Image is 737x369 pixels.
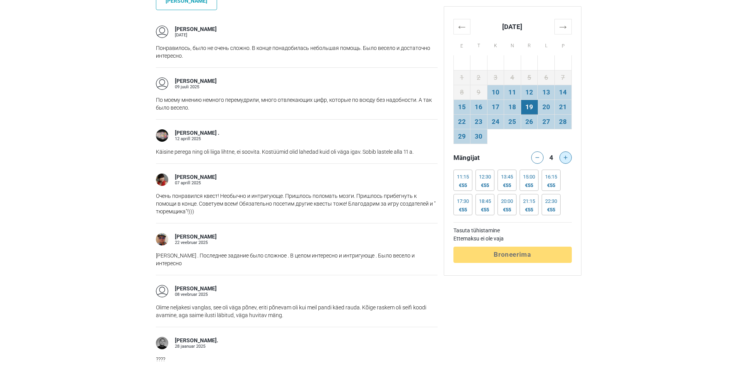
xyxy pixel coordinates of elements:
div: €55 [479,182,491,189]
div: 18:45 [479,198,491,204]
td: 23 [470,114,487,129]
p: [PERSON_NAME] . Последнее задание было сложное . В целом интересно и интригующе . Было весело и и... [156,252,438,267]
td: 27 [538,114,555,129]
div: 16:15 [545,174,557,180]
div: 22:30 [545,198,557,204]
td: 14 [554,85,571,100]
div: [PERSON_NAME] [175,77,217,85]
td: 28 [554,114,571,129]
div: [PERSON_NAME]. [175,337,218,345]
td: 25 [504,114,521,129]
td: 4 [504,70,521,85]
div: [PERSON_NAME] [175,285,217,293]
div: €55 [523,182,535,189]
div: €55 [479,207,491,213]
div: [PERSON_NAME] [175,233,217,241]
div: €55 [545,207,557,213]
td: 3 [487,70,504,85]
th: [DATE] [470,19,555,34]
p: По моему мнению немного перемудрили, много отвлекающих цифр, которые по всюду без надобности. А т... [156,96,438,112]
td: 9 [470,85,487,100]
div: 17:30 [457,198,469,204]
td: 1 [453,70,470,85]
td: Ettemaksu ei ole vaja [453,235,572,243]
td: 20 [538,100,555,114]
th: ← [453,19,470,34]
div: €55 [523,207,535,213]
th: R [521,34,538,55]
div: 08 veebruar 2025 [175,292,217,297]
div: 28 jaanuar 2025 [175,344,218,348]
p: Käisine perega ning oli liiga lihtne, ei soovita. Kostüümid olid lahedad kuid oli väga igav. Sobi... [156,148,438,156]
div: €55 [457,207,469,213]
th: E [453,34,470,55]
td: 12 [521,85,538,100]
td: 19 [521,100,538,114]
td: 16 [470,100,487,114]
td: 26 [521,114,538,129]
th: P [554,34,571,55]
td: Tasuta tühistamine [453,227,572,235]
td: 22 [453,114,470,129]
td: 13 [538,85,555,100]
div: 4 [547,151,556,162]
p: Очень понравился квест! Необычно и интригующе. Пришлось поломать мозги. Пришлось прибегнуть к пом... [156,192,438,215]
td: 17 [487,100,504,114]
div: [DATE] [175,33,217,37]
div: 07 aprill 2025 [175,181,217,185]
div: 11:15 [457,174,469,180]
div: [PERSON_NAME] . [175,129,219,137]
p: Понравилось, было не очень сложно. В конце понадобилась небольшая помощь. Было весело и достаточн... [156,44,438,60]
td: 30 [470,129,487,144]
div: [PERSON_NAME] [175,173,217,181]
div: 22 veebruar 2025 [175,240,217,245]
div: €55 [501,207,513,213]
div: 12 aprill 2025 [175,137,219,141]
th: N [504,34,521,55]
div: 12:30 [479,174,491,180]
td: 8 [453,85,470,100]
td: 2 [470,70,487,85]
p: ???? [156,355,438,363]
td: 10 [487,85,504,100]
div: [PERSON_NAME] [175,26,217,33]
div: 21:15 [523,198,535,204]
th: L [538,34,555,55]
div: 13:45 [501,174,513,180]
div: 09 juuli 2025 [175,85,217,89]
td: 29 [453,129,470,144]
div: 20:00 [501,198,513,204]
td: 7 [554,70,571,85]
td: 15 [453,100,470,114]
div: 15:00 [523,174,535,180]
th: K [487,34,504,55]
td: 18 [504,100,521,114]
div: Mängijat [450,151,513,164]
td: 24 [487,114,504,129]
p: Olime neljakesi vanglas, see oli väga põnev, eriti põnevam oli kui meil pandi käed rauda. Kõige r... [156,304,438,319]
div: €55 [545,182,557,189]
th: → [554,19,571,34]
td: 11 [504,85,521,100]
td: 21 [554,100,571,114]
div: €55 [457,182,469,189]
th: T [470,34,487,55]
td: 6 [538,70,555,85]
td: 5 [521,70,538,85]
div: €55 [501,182,513,189]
